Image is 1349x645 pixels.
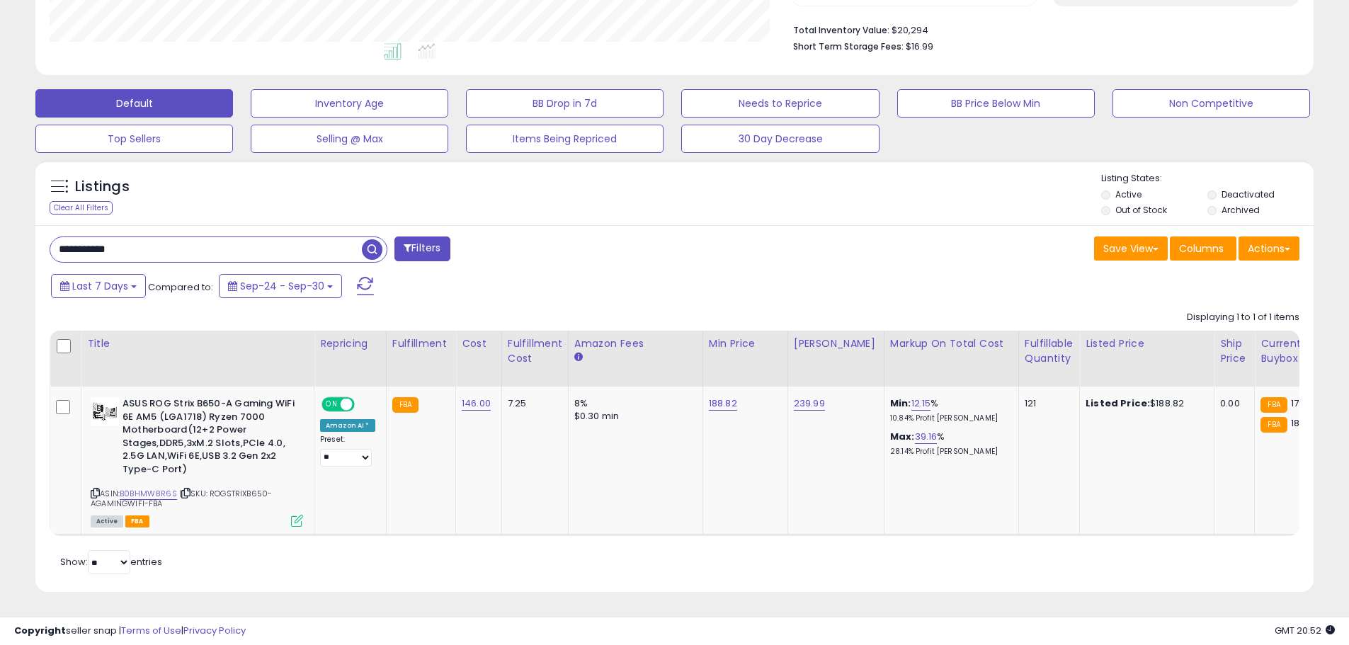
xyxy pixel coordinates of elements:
div: Amazon Fees [574,336,697,351]
div: [PERSON_NAME] [794,336,878,351]
b: Short Term Storage Fees: [793,40,904,52]
span: ON [323,399,341,411]
div: Cost [462,336,496,351]
button: Filters [394,236,450,261]
span: FBA [125,515,149,527]
button: Actions [1239,236,1299,261]
small: FBA [392,397,419,413]
div: seller snap | | [14,624,246,638]
b: ASUS ROG Strix B650-A Gaming WiFi 6E AM5 (LGA1718) Ryzen 7000 Motherboard(12+2 Power Stages,DDR5,... [123,397,295,479]
th: The percentage added to the cost of goods (COGS) that forms the calculator for Min & Max prices. [884,331,1018,387]
div: Fulfillment [392,336,450,351]
div: Min Price [709,336,782,351]
label: Deactivated [1222,188,1275,200]
div: Clear All Filters [50,201,113,215]
div: % [890,430,1008,457]
span: 179.99 [1291,396,1319,410]
div: % [890,397,1008,423]
a: 39.16 [915,430,938,444]
small: Amazon Fees. [574,351,583,364]
button: BB Price Below Min [897,89,1095,118]
p: 28.14% Profit [PERSON_NAME] [890,447,1008,457]
div: Fulfillable Quantity [1025,336,1074,366]
span: All listings currently available for purchase on Amazon [91,515,123,527]
div: Repricing [320,336,380,351]
div: Preset: [320,435,375,467]
span: Sep-24 - Sep-30 [240,279,324,293]
span: 180.28 [1291,416,1319,430]
label: Active [1115,188,1142,200]
a: 188.82 [709,396,737,411]
span: $16.99 [906,40,933,53]
b: Total Inventory Value: [793,24,889,36]
label: Out of Stock [1115,204,1167,216]
a: Terms of Use [121,624,181,637]
button: Default [35,89,233,118]
button: Columns [1170,236,1236,261]
span: 2025-10-8 20:52 GMT [1275,624,1335,637]
b: Min: [890,396,911,410]
img: 418y20Y3GcL._SL40_.jpg [91,397,119,426]
button: Items Being Repriced [466,125,664,153]
p: Listing States: [1101,172,1314,185]
a: 146.00 [462,396,491,411]
h5: Listings [75,177,130,197]
div: Ship Price [1220,336,1248,366]
div: Amazon AI * [320,419,375,432]
button: Sep-24 - Sep-30 [219,274,342,298]
div: 0.00 [1220,397,1243,410]
button: Needs to Reprice [681,89,879,118]
button: Inventory Age [251,89,448,118]
button: Selling @ Max [251,125,448,153]
button: Non Competitive [1112,89,1310,118]
div: 121 [1025,397,1069,410]
a: 12.15 [911,396,931,411]
p: 10.84% Profit [PERSON_NAME] [890,413,1008,423]
div: Markup on Total Cost [890,336,1013,351]
button: Top Sellers [35,125,233,153]
button: Save View [1094,236,1168,261]
button: 30 Day Decrease [681,125,879,153]
div: 8% [574,397,692,410]
span: OFF [353,399,375,411]
a: B0BHMW8R6S [120,488,177,500]
span: | SKU: ROGSTRIXB650-AGAMINGWIFI-FBA [91,488,272,509]
div: Displaying 1 to 1 of 1 items [1187,311,1299,324]
div: Fulfillment Cost [508,336,562,366]
span: Last 7 Days [72,279,128,293]
div: Title [87,336,308,351]
div: Listed Price [1086,336,1208,351]
button: BB Drop in 7d [466,89,664,118]
div: $0.30 min [574,410,692,423]
div: 7.25 [508,397,557,410]
small: FBA [1260,417,1287,433]
label: Archived [1222,204,1260,216]
small: FBA [1260,397,1287,413]
span: Show: entries [60,555,162,569]
span: Compared to: [148,280,213,294]
strong: Copyright [14,624,66,637]
b: Listed Price: [1086,396,1150,410]
button: Last 7 Days [51,274,146,298]
a: 239.99 [794,396,825,411]
b: Max: [890,430,915,443]
div: Current Buybox Price [1260,336,1333,366]
li: $20,294 [793,21,1289,38]
div: ASIN: [91,397,303,525]
a: Privacy Policy [183,624,246,637]
div: $188.82 [1086,397,1203,410]
span: Columns [1179,241,1224,256]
